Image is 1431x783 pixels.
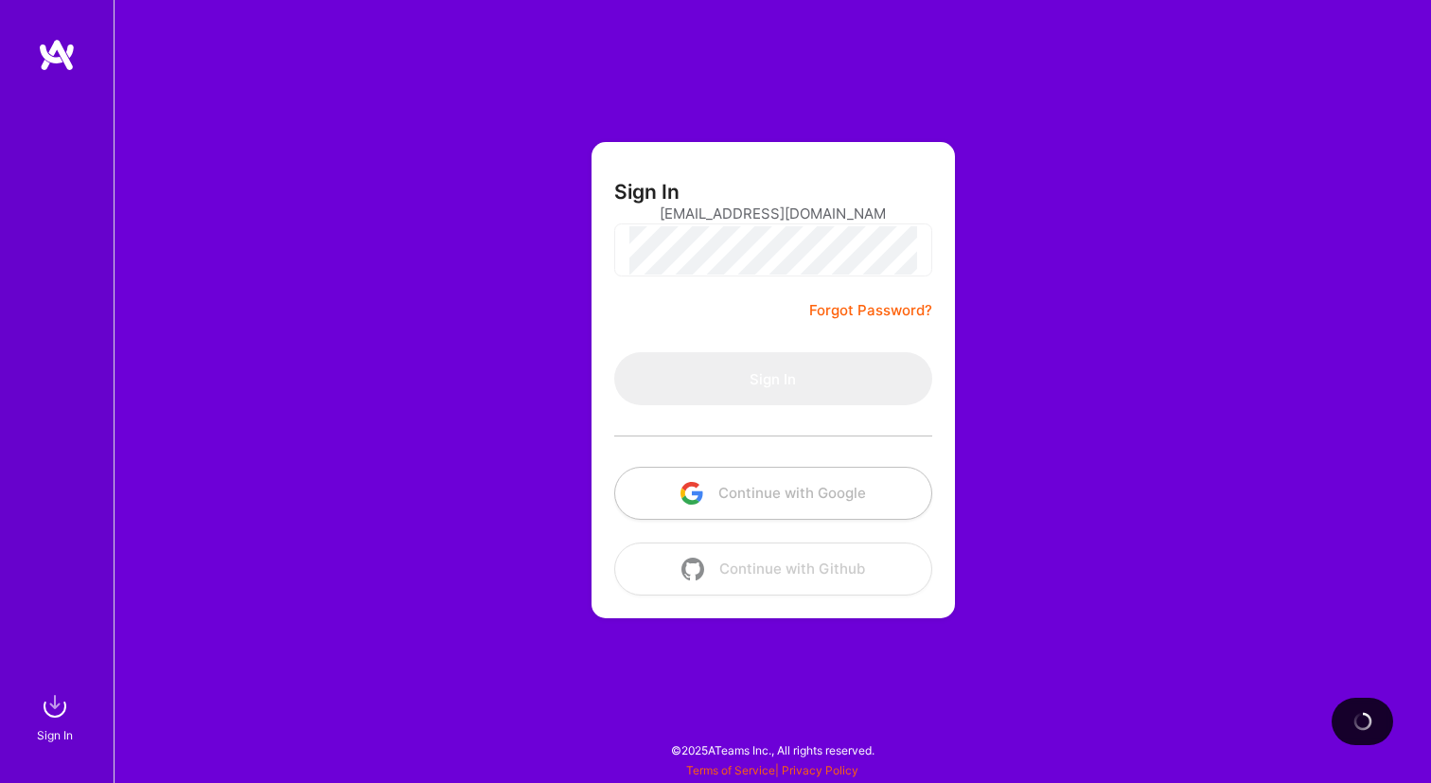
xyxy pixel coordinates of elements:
[681,558,704,580] img: icon
[38,38,76,72] img: logo
[686,763,775,777] a: Terms of Service
[782,763,858,777] a: Privacy Policy
[614,467,932,520] button: Continue with Google
[660,189,887,238] input: Email...
[614,543,932,596] button: Continue with Github
[37,725,73,745] div: Sign In
[614,352,932,405] button: Sign In
[1352,711,1373,732] img: loading
[114,726,1431,774] div: © 2025 ATeams Inc., All rights reserved.
[686,763,858,777] span: |
[40,687,74,745] a: sign inSign In
[680,482,703,505] img: icon
[809,299,932,322] a: Forgot Password?
[614,180,680,204] h3: Sign In
[36,687,74,725] img: sign in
